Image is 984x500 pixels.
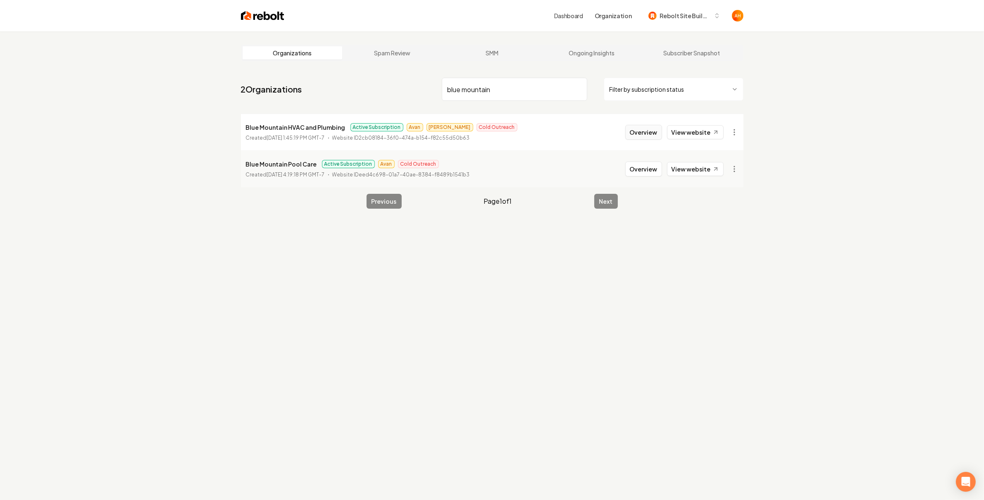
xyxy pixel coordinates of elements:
[322,160,375,168] span: Active Subscription
[267,171,325,178] time: [DATE] 4:19:18 PM GMT-7
[241,10,284,21] img: Rebolt Logo
[267,135,325,141] time: [DATE] 1:45:19 PM GMT-7
[590,8,637,23] button: Organization
[642,46,742,60] a: Subscriber Snapshot
[426,123,473,131] span: [PERSON_NAME]
[648,12,657,20] img: Rebolt Site Builder
[332,134,470,142] p: Website ID 2cb08184-36f0-474a-b154-f82c55d50b63
[660,12,710,20] span: Rebolt Site Builder
[732,10,743,21] img: Anthony Hurgoi
[667,162,724,176] a: View website
[246,122,345,132] p: Blue Mountain HVAC and Plumbing
[407,123,423,131] span: Avan
[477,123,517,131] span: Cold Outreach
[246,159,317,169] p: Blue Mountain Pool Care
[732,10,743,21] button: Open user button
[350,123,403,131] span: Active Subscription
[246,171,325,179] p: Created
[554,12,583,20] a: Dashboard
[542,46,642,60] a: Ongoing Insights
[956,472,976,492] div: Open Intercom Messenger
[342,46,442,60] a: Spam Review
[667,125,724,139] a: View website
[442,46,542,60] a: SMM
[625,125,662,140] button: Overview
[378,160,395,168] span: Avan
[246,134,325,142] p: Created
[442,78,587,101] input: Search by name or ID
[484,196,512,206] span: Page 1 of 1
[398,160,439,168] span: Cold Outreach
[625,162,662,176] button: Overview
[241,83,302,95] a: 2Organizations
[332,171,470,179] p: Website ID eed4c698-01a7-40ae-8384-f8489b1541b3
[243,46,343,60] a: Organizations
